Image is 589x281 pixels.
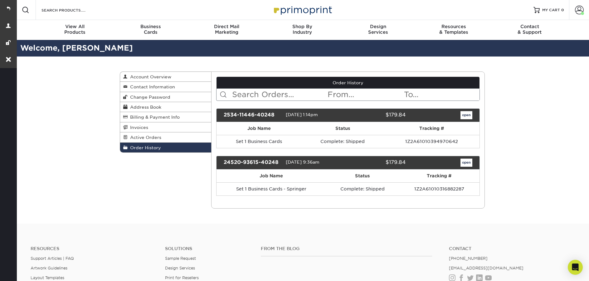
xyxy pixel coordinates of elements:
td: Set 1 Business Cards [217,135,302,148]
td: Complete: Shipped [326,182,399,195]
span: [DATE] 9:36am [286,160,319,165]
th: Tracking # [384,122,479,135]
a: BusinessCards [113,20,189,40]
a: Contact& Support [492,20,567,40]
span: View All [37,24,113,29]
div: 2534-11446-40248 [219,111,286,119]
span: Business [113,24,189,29]
th: Job Name [217,122,302,135]
a: Direct MailMarketing [189,20,265,40]
h4: From the Blog [261,246,432,251]
div: Open Intercom Messenger [568,260,583,275]
span: Contact Information [128,84,175,89]
span: Order History [128,145,161,150]
div: Services [340,24,416,35]
a: Invoices [120,122,211,132]
h4: Resources [31,246,156,251]
a: Order History [217,77,480,89]
a: Order History [120,143,211,152]
a: [EMAIL_ADDRESS][DOMAIN_NAME] [449,266,523,270]
a: open [460,111,472,119]
td: 1Z2A61010316882287 [399,182,479,195]
div: Marketing [189,24,265,35]
a: Contact Information [120,82,211,92]
td: Set 1 Business Cards - Springer [217,182,326,195]
div: Industry [265,24,340,35]
span: Resources [416,24,492,29]
span: MY CART [542,7,560,13]
div: 24520-93615-40248 [219,159,286,167]
div: Products [37,24,113,35]
a: Address Book [120,102,211,112]
a: Contact [449,246,574,251]
span: Address Book [128,105,161,110]
a: DesignServices [340,20,416,40]
img: Primoprint [271,3,333,17]
a: Sample Request [165,256,196,261]
th: Job Name [217,170,326,182]
a: Account Overview [120,72,211,82]
span: Billing & Payment Info [128,115,180,120]
a: open [460,159,472,167]
div: Cards [113,24,189,35]
input: To... [403,89,479,101]
input: SEARCH PRODUCTS..... [41,6,102,14]
h2: Welcome, [PERSON_NAME] [16,42,589,54]
span: Shop By [265,24,340,29]
a: View AllProducts [37,20,113,40]
span: Change Password [128,95,170,100]
a: Active Orders [120,132,211,142]
span: Active Orders [128,135,161,140]
div: & Support [492,24,567,35]
div: & Templates [416,24,492,35]
span: 0 [561,8,564,12]
div: $179.84 [343,111,410,119]
a: Billing & Payment Info [120,112,211,122]
a: Shop ByIndustry [265,20,340,40]
a: Support Articles | FAQ [31,256,74,261]
th: Status [326,170,399,182]
span: Contact [492,24,567,29]
th: Status [302,122,384,135]
input: From... [327,89,403,101]
input: Search Orders... [231,89,327,101]
span: Account Overview [128,74,171,79]
span: Design [340,24,416,29]
span: Invoices [128,125,148,130]
h4: Solutions [165,246,252,251]
a: Change Password [120,92,211,102]
td: Complete: Shipped [302,135,384,148]
span: [DATE] 1:14pm [286,112,318,117]
th: Tracking # [399,170,479,182]
span: Direct Mail [189,24,265,29]
div: $179.84 [343,159,410,167]
a: Resources& Templates [416,20,492,40]
td: 1Z2A61010394970642 [384,135,479,148]
a: [PHONE_NUMBER] [449,256,488,261]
